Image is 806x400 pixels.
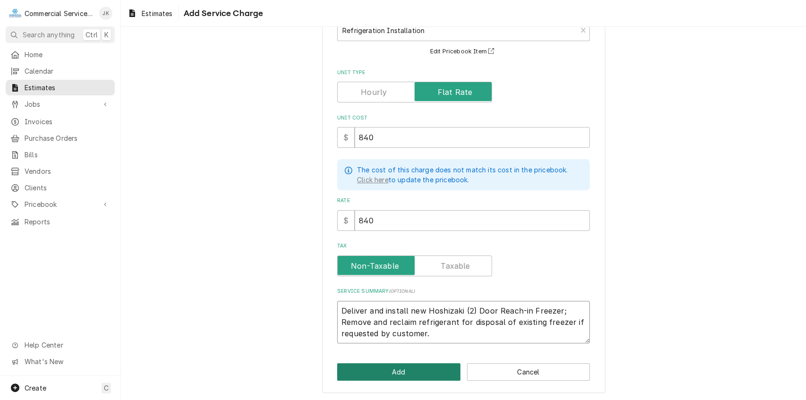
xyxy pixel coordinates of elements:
span: Invoices [25,117,110,127]
span: Clients [25,183,110,193]
div: Service Summary [337,288,590,343]
span: Add Service Charge [180,7,263,20]
div: Unit Cost [337,114,590,148]
div: Commercial Service Co.'s Avatar [8,7,22,20]
span: C [104,383,109,393]
a: Home [6,47,115,62]
p: The cost of this charge does not match its cost in the pricebook. [357,165,568,175]
span: K [104,30,109,40]
span: Reports [25,217,110,227]
label: Unit Type [337,69,590,77]
label: Unit Cost [337,114,590,122]
div: Button Group Row [337,363,590,381]
a: Go to Help Center [6,337,115,353]
span: ( optional ) [389,289,415,294]
button: Cancel [467,363,590,381]
button: Edit Pricebook Item [429,46,499,58]
div: C [8,7,22,20]
a: Calendar [6,63,115,79]
button: Search anythingCtrlK [6,26,115,43]
span: Bills [25,150,110,160]
span: Estimates [25,83,110,93]
div: $ [337,127,355,148]
span: Home [25,50,110,60]
span: Ctrl [85,30,98,40]
label: Tax [337,242,590,250]
span: to update the pricebook. [357,176,469,184]
span: Search anything [23,30,75,40]
a: Vendors [6,163,115,179]
div: Short Description [337,10,590,57]
a: Bills [6,147,115,162]
div: John Key's Avatar [99,7,112,20]
span: Purchase Orders [25,133,110,143]
a: Go to Pricebook [6,196,115,212]
div: Tax [337,242,590,276]
div: $ [337,210,355,231]
a: Go to What's New [6,354,115,369]
span: Estimates [142,9,172,18]
span: Create [25,384,46,392]
a: Click here [357,175,389,185]
a: Estimates [6,80,115,95]
div: JK [99,7,112,20]
div: Button Group [337,363,590,381]
a: Reports [6,214,115,230]
span: Calendar [25,66,110,76]
a: Clients [6,180,115,196]
div: Commercial Service Co. [25,9,94,18]
a: Go to Jobs [6,96,115,112]
a: Purchase Orders [6,130,115,146]
span: What's New [25,357,109,366]
label: Rate [337,197,590,204]
span: Pricebook [25,199,96,209]
a: Invoices [6,114,115,129]
span: Jobs [25,99,96,109]
span: Help Center [25,340,109,350]
div: Unit Type [337,69,590,102]
textarea: Deliver and install new Hoshizaki (2) Door Reach-in Freezer; Remove and reclaim refrigerant for d... [337,301,590,344]
span: Vendors [25,166,110,176]
a: Estimates [124,6,176,21]
label: Service Summary [337,288,590,295]
button: Add [337,363,460,381]
div: [object Object] [337,197,590,230]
